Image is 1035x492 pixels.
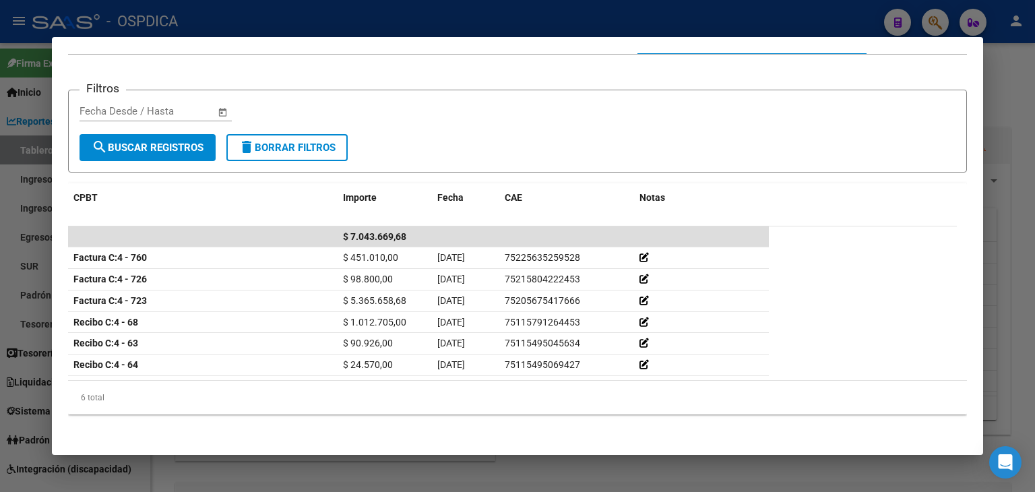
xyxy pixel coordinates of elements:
[73,317,114,328] span: Recibo C:
[68,381,967,414] div: 6 total
[343,252,398,263] span: $ 451.010,00
[505,274,580,284] span: 75215804222453
[505,192,522,203] span: CAE
[499,183,634,212] datatable-header-cell: CAE
[639,192,665,203] span: Notas
[437,252,465,263] span: [DATE]
[80,134,216,161] button: Buscar Registros
[505,252,580,263] span: 75225635259528
[92,139,108,155] mat-icon: search
[989,446,1022,479] div: Open Intercom Messenger
[343,359,393,370] span: $ 24.570,00
[343,338,393,348] span: $ 90.926,00
[239,139,255,155] mat-icon: delete
[634,183,769,212] datatable-header-cell: Notas
[80,105,134,117] input: Fecha inicio
[505,295,580,306] span: 75205675417666
[92,142,203,154] span: Buscar Registros
[239,142,336,154] span: Borrar Filtros
[437,359,465,370] span: [DATE]
[73,295,117,306] span: Factura C:
[73,252,117,263] span: Factura C:
[73,359,138,370] strong: 4 - 64
[73,192,98,203] span: CPBT
[343,231,406,242] span: $ 7.043.669,68
[505,317,580,328] span: 75115791264453
[437,317,465,328] span: [DATE]
[73,274,147,284] strong: 4 - 726
[73,338,114,348] span: Recibo C:
[432,183,499,212] datatable-header-cell: Fecha
[343,192,377,203] span: Importe
[73,338,138,348] strong: 4 - 63
[437,192,464,203] span: Fecha
[80,80,126,97] h3: Filtros
[437,338,465,348] span: [DATE]
[437,295,465,306] span: [DATE]
[73,317,138,328] strong: 4 - 68
[343,295,406,306] span: $ 5.365.658,68
[73,274,117,284] span: Factura C:
[73,359,114,370] span: Recibo C:
[338,183,432,212] datatable-header-cell: Importe
[437,274,465,284] span: [DATE]
[73,252,147,263] strong: 4 - 760
[505,359,580,370] span: 75115495069427
[68,183,338,212] datatable-header-cell: CPBT
[146,105,212,117] input: Fecha fin
[215,104,230,120] button: Open calendar
[505,338,580,348] span: 75115495045634
[73,295,147,306] strong: 4 - 723
[343,317,406,328] span: $ 1.012.705,00
[343,274,393,284] span: $ 98.800,00
[226,134,348,161] button: Borrar Filtros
